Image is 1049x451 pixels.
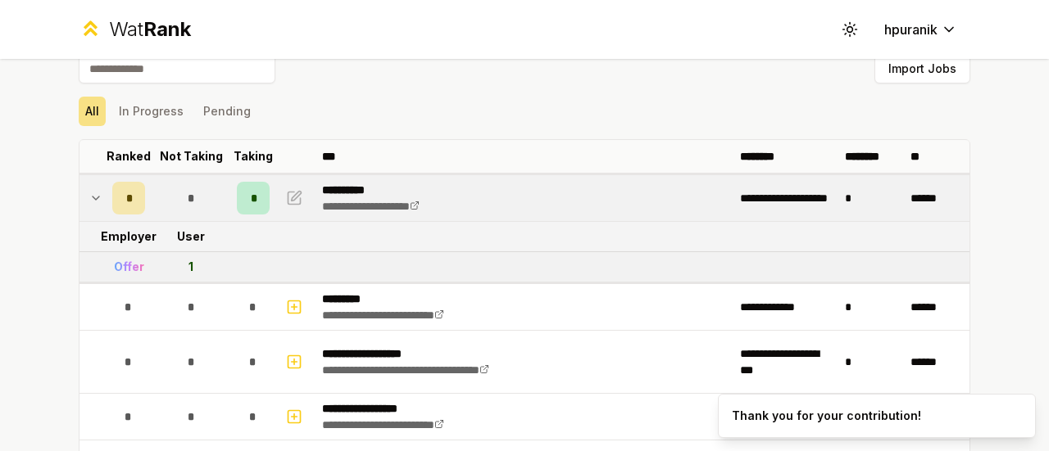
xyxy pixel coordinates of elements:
[152,222,230,251] td: User
[107,148,151,165] p: Ranked
[79,16,191,43] a: WatRank
[871,15,970,44] button: hpuranik
[109,16,191,43] div: Wat
[79,97,106,126] button: All
[160,148,223,165] p: Not Taking
[197,97,257,126] button: Pending
[106,222,152,251] td: Employer
[234,148,273,165] p: Taking
[143,17,191,41] span: Rank
[874,54,970,83] button: Import Jobs
[732,408,921,424] div: Thank you for your contribution!
[114,259,144,275] div: Offer
[884,20,938,39] span: hpuranik
[188,259,193,275] div: 1
[112,97,190,126] button: In Progress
